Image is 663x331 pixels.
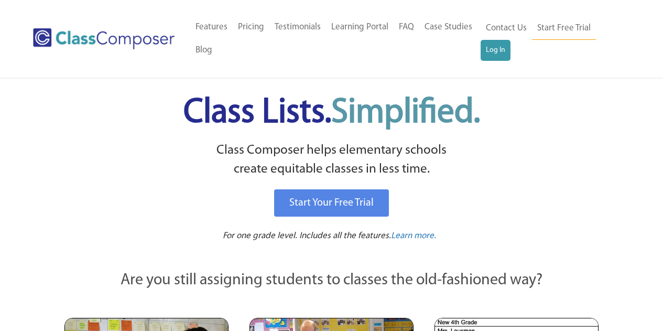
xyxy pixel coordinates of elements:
a: Start Your Free Trial [274,189,389,217]
a: Testimonials [269,16,326,39]
span: Class Lists. [183,96,480,130]
a: Learn more. [391,230,436,243]
p: Are you still assigning students to classes the old-fashioned way? [64,269,599,292]
img: Class Composer [33,28,175,49]
span: Simplified. [331,96,480,130]
a: Start Free Trial [532,17,596,40]
p: Class Composer helps elementary schools create equitable classes in less time. [63,141,601,179]
span: For one grade level. Includes all the features. [223,231,391,240]
span: Start Your Free Trial [289,198,374,208]
a: Log In [481,40,510,61]
a: Learning Portal [326,16,394,39]
a: Features [190,16,233,39]
a: FAQ [394,16,419,39]
a: Pricing [233,16,269,39]
span: Learn more. [391,231,436,240]
a: Case Studies [419,16,477,39]
nav: Header Menu [190,16,481,62]
a: Contact Us [481,17,532,40]
a: Blog [190,39,218,62]
nav: Header Menu [481,17,622,61]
